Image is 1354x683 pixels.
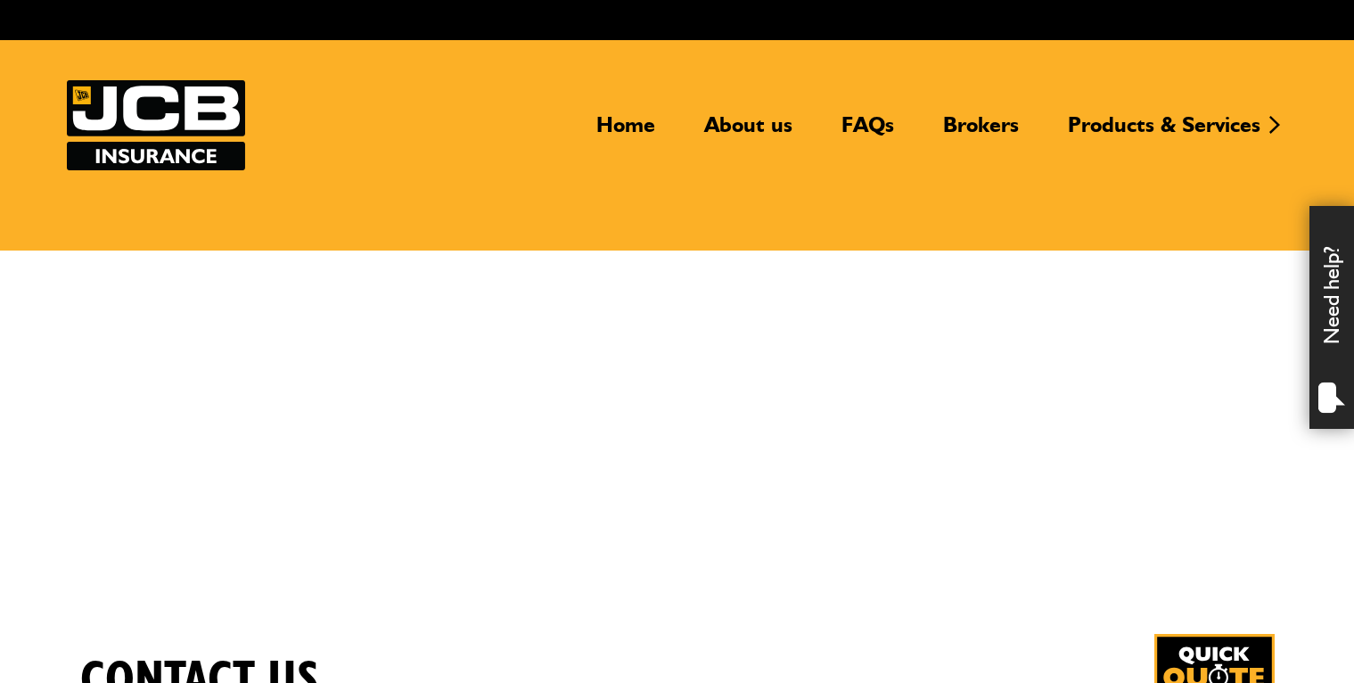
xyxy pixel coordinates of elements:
a: About us [691,111,806,152]
a: JCB Insurance Services [67,80,245,170]
div: Need help? [1309,206,1354,429]
a: Products & Services [1054,111,1274,152]
a: Brokers [930,111,1032,152]
a: Home [583,111,669,152]
img: JCB Insurance Services logo [67,80,245,170]
a: FAQs [828,111,907,152]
